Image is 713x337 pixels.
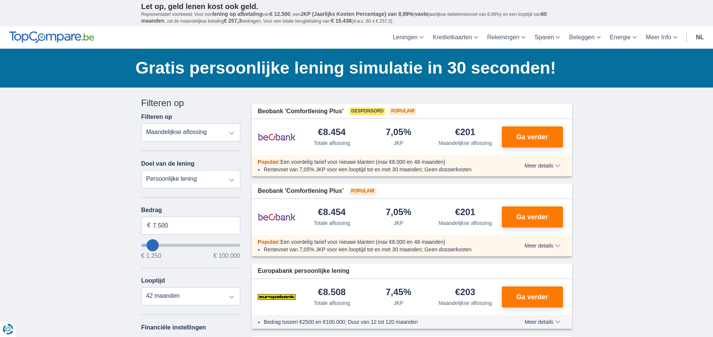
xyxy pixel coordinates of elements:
[141,244,241,247] input: wantToBorrow
[439,219,492,227] div: Maandelijkse aflossing
[258,128,295,146] img: product.pl.alt Beobank
[141,253,161,259] span: € 1.250
[280,159,445,165] span: Een voordelig tarief voor nieuwe klanten (max €8.000 en 48 maanden)
[519,163,566,169] button: Meer details
[455,208,475,218] div: €201
[502,206,563,228] button: Ga verder
[439,139,492,147] div: Maandelijkse aflossing
[141,11,572,25] p: Representatief voorbeeld: Voor een van , een ( jaarlijkse debetrentevoet van 8,99%) en een loopti...
[455,128,475,138] div: €201
[350,108,385,115] span: Gesponsord
[390,108,416,115] span: Populair
[141,11,547,24] span: 60 maanden
[258,187,343,195] span: Beobank 'Comfortlening Plus'
[141,97,241,109] div: Filteren op
[691,26,708,49] a: nl
[455,288,475,298] div: €203
[224,18,241,24] span: € 257,3
[386,288,411,298] div: 7,45%
[519,319,566,325] button: Meer details
[394,299,404,307] div: JKP
[270,11,291,17] span: € 12.500
[280,239,445,245] span: Een voordelig tarief voor nieuwe klanten (max €8.000 en 48 maanden)
[502,286,563,308] button: Ga verder
[258,159,279,165] span: Populair
[258,288,295,306] img: product.pl.alt Europabank
[252,158,503,166] div: :
[524,319,560,325] span: Meer details
[394,139,404,147] div: JKP
[141,324,206,331] label: Financiële instellingen
[524,243,560,248] span: Meer details
[141,2,572,11] p: Let op, geld lenen kost ook geld.
[318,208,346,218] div: €8.454
[641,26,682,49] a: Meer Info
[147,221,151,230] span: €
[415,11,428,17] span: vaste
[502,126,563,148] button: Ga verder
[439,299,492,307] div: Maandelijkse aflossing
[264,166,497,173] li: Rentevoet van 7,05% JKP voor een looptijd tot en met 30 maanden; Geen dossierkosten
[258,107,343,116] span: Beobank 'Comfortlening Plus'
[258,239,279,245] span: Populair
[314,139,350,147] div: Totale aflossing
[314,219,350,227] div: Totale aflossing
[516,294,548,300] span: Ga verder
[318,288,346,298] div: €8.508
[314,299,350,307] div: Totale aflossing
[212,11,262,17] span: lening op afbetaling
[136,56,572,80] h1: Gratis persoonlijke lening simulatie in 30 seconden!
[318,128,346,138] div: €8.454
[252,238,503,246] div: :
[386,208,411,218] div: 7,05%
[394,219,404,227] div: JKP
[428,26,483,49] a: Kredietkaarten
[483,26,530,49] a: Rekeningen
[9,31,94,43] img: TopCompare
[516,214,548,220] span: Ga verder
[141,114,172,120] label: Filteren op
[565,26,605,49] a: Beleggen
[516,134,548,140] span: Ga verder
[258,208,295,226] img: product.pl.alt Beobank
[213,253,240,259] span: € 100.000
[258,267,350,275] span: Europabank persoonlijke lening
[524,163,560,168] span: Meer details
[350,188,376,195] span: Populair
[331,18,352,24] span: € 15.438
[300,11,413,17] span: JKP (Jaarlijks Kosten Percentage) van 8,99%
[519,243,566,249] button: Meer details
[141,160,195,167] label: Doel van de lening
[386,128,411,138] div: 7,05%
[141,277,165,284] label: Looptijd
[141,207,241,214] label: Bedrag
[388,26,428,49] a: Leningen
[264,246,497,253] li: Rentevoet van 7,05% JKP voor een looptijd tot en met 30 maanden; Geen dossierkosten
[264,318,497,326] li: Bedrag tussen €2500 en €100.000; Duur van 12 tot 120 maanden
[530,26,565,49] a: Sparen
[605,26,641,49] a: Energie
